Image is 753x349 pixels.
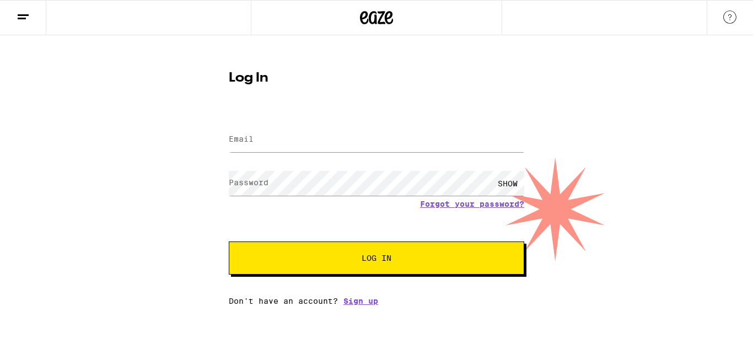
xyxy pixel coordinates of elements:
[229,297,524,305] div: Don't have an account?
[229,241,524,275] button: Log In
[229,72,524,85] h1: Log In
[229,178,268,187] label: Password
[491,171,524,196] div: SHOW
[229,135,254,143] label: Email
[229,127,524,152] input: Email
[7,8,79,17] span: Hi. Need any help?
[362,254,391,262] span: Log In
[343,297,378,305] a: Sign up
[420,200,524,208] a: Forgot your password?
